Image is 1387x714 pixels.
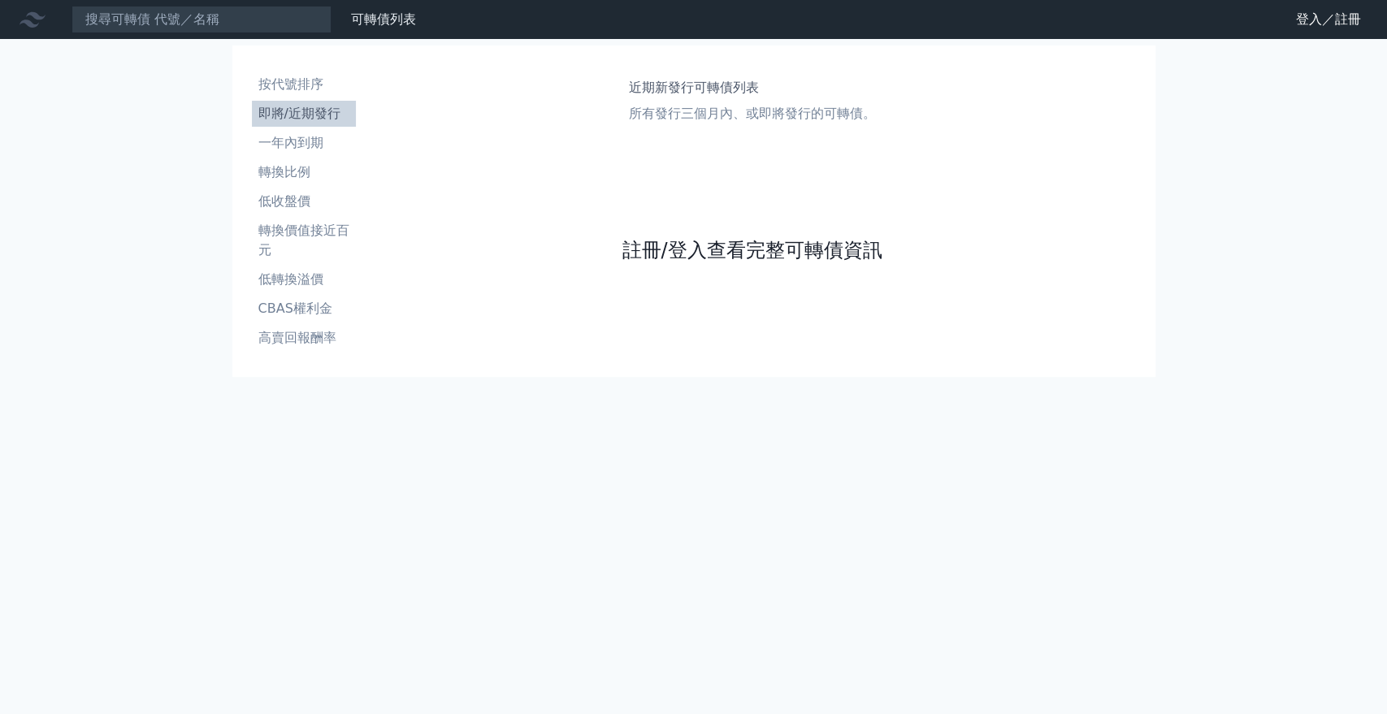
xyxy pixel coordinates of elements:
[252,218,356,263] a: 轉換價值接近百元
[252,192,356,211] li: 低收盤價
[351,11,416,27] a: 可轉債列表
[252,75,356,94] li: 按代號排序
[252,328,356,348] li: 高賣回報酬率
[252,296,356,322] a: CBAS權利金
[252,325,356,351] a: 高賣回報酬率
[252,221,356,260] li: 轉換價值接近百元
[629,104,876,123] p: 所有發行三個月內、或即將發行的可轉債。
[252,71,356,97] a: 按代號排序
[252,130,356,156] a: 一年內到期
[252,270,356,289] li: 低轉換溢價
[72,6,332,33] input: 搜尋可轉債 代號／名稱
[629,78,876,97] h1: 近期新發行可轉債列表
[252,188,356,214] a: 低收盤價
[1283,6,1374,32] a: 登入／註冊
[252,266,356,292] a: 低轉換溢價
[622,237,882,263] a: 註冊/登入查看完整可轉債資訊
[252,159,356,185] a: 轉換比例
[252,104,356,123] li: 即將/近期發行
[252,133,356,153] li: 一年內到期
[252,101,356,127] a: 即將/近期發行
[252,299,356,318] li: CBAS權利金
[252,162,356,182] li: 轉換比例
